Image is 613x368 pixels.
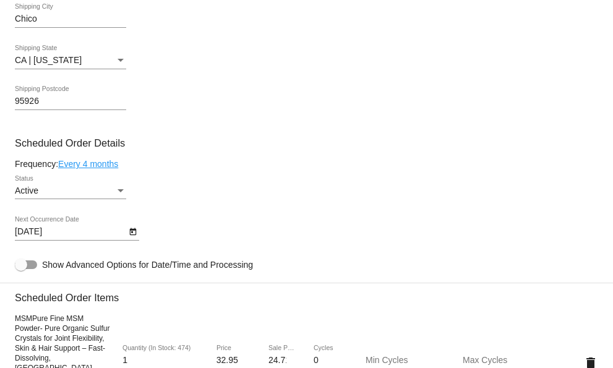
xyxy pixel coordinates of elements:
[15,186,38,195] span: Active
[15,137,598,149] h3: Scheduled Order Details
[268,356,296,366] input: Sale Price
[15,283,598,304] h3: Scheduled Order Items
[15,159,598,169] div: Frequency:
[463,356,539,366] input: Max Cycles
[15,14,126,24] input: Shipping City
[15,56,126,66] mat-select: Shipping State
[15,227,126,237] input: Next Occurrence Date
[122,356,199,366] input: Quantity (In Stock: 474)
[216,356,251,366] input: Price
[15,55,82,65] span: CA | [US_STATE]
[366,356,442,366] input: Min Cycles
[314,356,348,366] input: Cycles
[42,259,253,271] span: Show Advanced Options for Date/Time and Processing
[126,225,139,237] button: Open calendar
[15,186,126,196] mat-select: Status
[15,96,126,106] input: Shipping Postcode
[58,159,118,169] a: Every 4 months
